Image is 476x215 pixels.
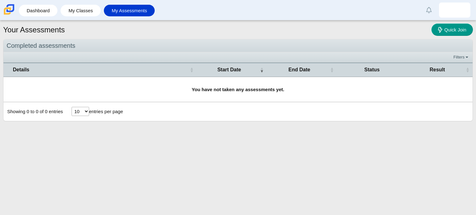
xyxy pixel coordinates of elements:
a: zakar.corprue.iWhMan [439,3,470,18]
a: Quick Join [431,24,473,36]
span: Status [340,66,404,73]
label: entries per page [89,109,123,114]
a: Carmen School of Science & Technology [3,12,16,17]
span: Details [13,66,189,73]
div: Completed assessments [3,39,473,52]
div: Showing 0 to 0 of 0 entries [3,102,63,121]
a: My Classes [64,5,98,16]
span: Quick Join [444,27,466,32]
img: Carmen School of Science & Technology [3,3,16,16]
a: Dashboard [22,5,54,16]
span: Start Date [200,66,259,73]
img: zakar.corprue.iWhMan [450,5,460,15]
a: Filters [452,54,471,60]
span: End Date : Activate to sort [330,67,334,73]
span: Result [410,66,464,73]
a: My Assessments [107,5,152,16]
span: Start Date : Activate to remove sorting [260,67,264,73]
span: End Date [270,66,329,73]
span: Result : Activate to sort [466,67,469,73]
span: Details : Activate to sort [190,67,194,73]
h1: Your Assessments [3,25,65,35]
a: Alerts [422,3,436,17]
b: You have not taken any assessments yet. [192,87,284,92]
